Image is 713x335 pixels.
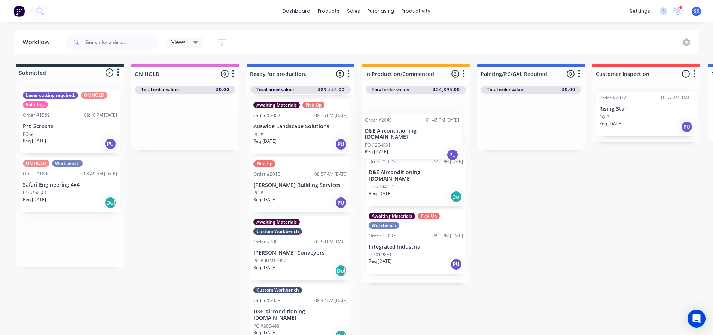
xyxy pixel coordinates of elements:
div: products [314,6,343,17]
div: Workflow [22,38,53,47]
div: productivity [398,6,434,17]
span: $89,556.00 [318,86,345,93]
span: 0 [221,70,229,78]
input: Enter column name… [250,70,324,78]
span: SS [694,8,699,15]
div: settings [626,6,654,17]
span: Total order value: [487,86,524,93]
span: Total order value: [256,86,294,93]
input: Enter column name… [481,70,554,78]
input: Enter column name… [365,70,439,78]
a: dashboard [279,6,314,17]
input: Search for orders... [85,35,159,50]
span: $0.00 [216,86,229,93]
span: Total order value: [372,86,409,93]
span: $24,895.00 [433,86,460,93]
div: Submitted [18,69,46,77]
span: 2 [451,70,459,78]
span: Views [171,38,186,46]
div: sales [343,6,364,17]
div: purchasing [364,6,398,17]
span: $0.00 [562,86,575,93]
span: 0 [567,70,575,78]
input: Enter column name… [596,70,670,78]
span: Total order value: [141,86,179,93]
img: Factory [13,6,25,17]
input: Enter column name… [135,70,208,78]
span: 1 [682,70,690,78]
div: Open Intercom Messenger [688,310,706,328]
span: 5 [336,70,344,78]
span: 3 [106,68,113,76]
